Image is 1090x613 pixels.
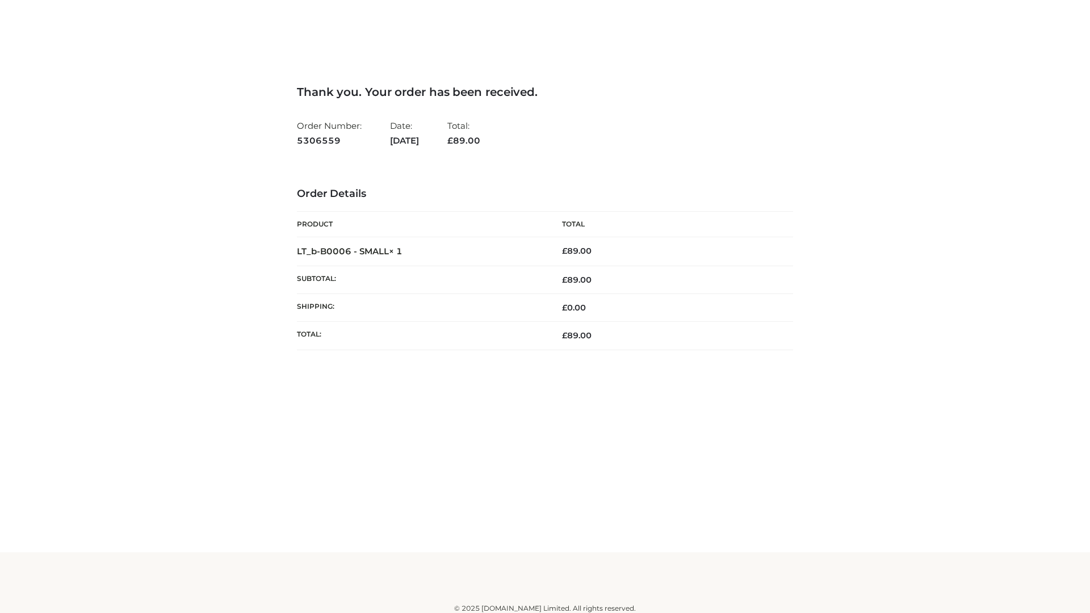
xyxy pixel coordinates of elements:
[447,135,453,146] span: £
[562,275,592,285] span: 89.00
[297,188,793,200] h3: Order Details
[562,275,567,285] span: £
[447,135,480,146] span: 89.00
[297,322,545,350] th: Total:
[297,246,403,257] strong: LT_b-B0006 - SMALL
[562,246,592,256] bdi: 89.00
[390,133,419,148] strong: [DATE]
[562,303,586,313] bdi: 0.00
[297,116,362,150] li: Order Number:
[297,85,793,99] h3: Thank you. Your order has been received.
[297,133,362,148] strong: 5306559
[562,246,567,256] span: £
[545,212,793,237] th: Total
[297,266,545,293] th: Subtotal:
[390,116,419,150] li: Date:
[562,330,592,341] span: 89.00
[447,116,480,150] li: Total:
[389,246,403,257] strong: × 1
[297,212,545,237] th: Product
[562,303,567,313] span: £
[297,294,545,322] th: Shipping:
[562,330,567,341] span: £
